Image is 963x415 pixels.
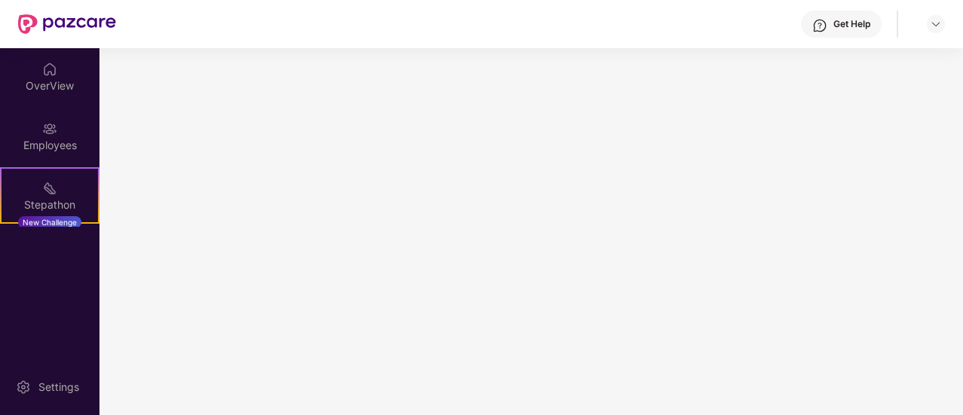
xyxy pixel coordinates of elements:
[18,14,116,34] img: New Pazcare Logo
[42,62,57,77] img: svg+xml;base64,PHN2ZyBpZD0iSG9tZSIgeG1sbnM9Imh0dHA6Ly93d3cudzMub3JnLzIwMDAvc3ZnIiB3aWR0aD0iMjAiIG...
[833,18,870,30] div: Get Help
[42,121,57,136] img: svg+xml;base64,PHN2ZyBpZD0iRW1wbG95ZWVzIiB4bWxucz0iaHR0cDovL3d3dy53My5vcmcvMjAwMC9zdmciIHdpZHRoPS...
[42,181,57,196] img: svg+xml;base64,PHN2ZyB4bWxucz0iaHR0cDovL3d3dy53My5vcmcvMjAwMC9zdmciIHdpZHRoPSIyMSIgaGVpZ2h0PSIyMC...
[812,18,827,33] img: svg+xml;base64,PHN2ZyBpZD0iSGVscC0zMngzMiIgeG1sbnM9Imh0dHA6Ly93d3cudzMub3JnLzIwMDAvc3ZnIiB3aWR0aD...
[18,216,81,228] div: New Challenge
[2,197,98,212] div: Stepathon
[34,380,84,395] div: Settings
[16,380,31,395] img: svg+xml;base64,PHN2ZyBpZD0iU2V0dGluZy0yMHgyMCIgeG1sbnM9Imh0dHA6Ly93d3cudzMub3JnLzIwMDAvc3ZnIiB3aW...
[930,18,942,30] img: svg+xml;base64,PHN2ZyBpZD0iRHJvcGRvd24tMzJ4MzIiIHhtbG5zPSJodHRwOi8vd3d3LnczLm9yZy8yMDAwL3N2ZyIgd2...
